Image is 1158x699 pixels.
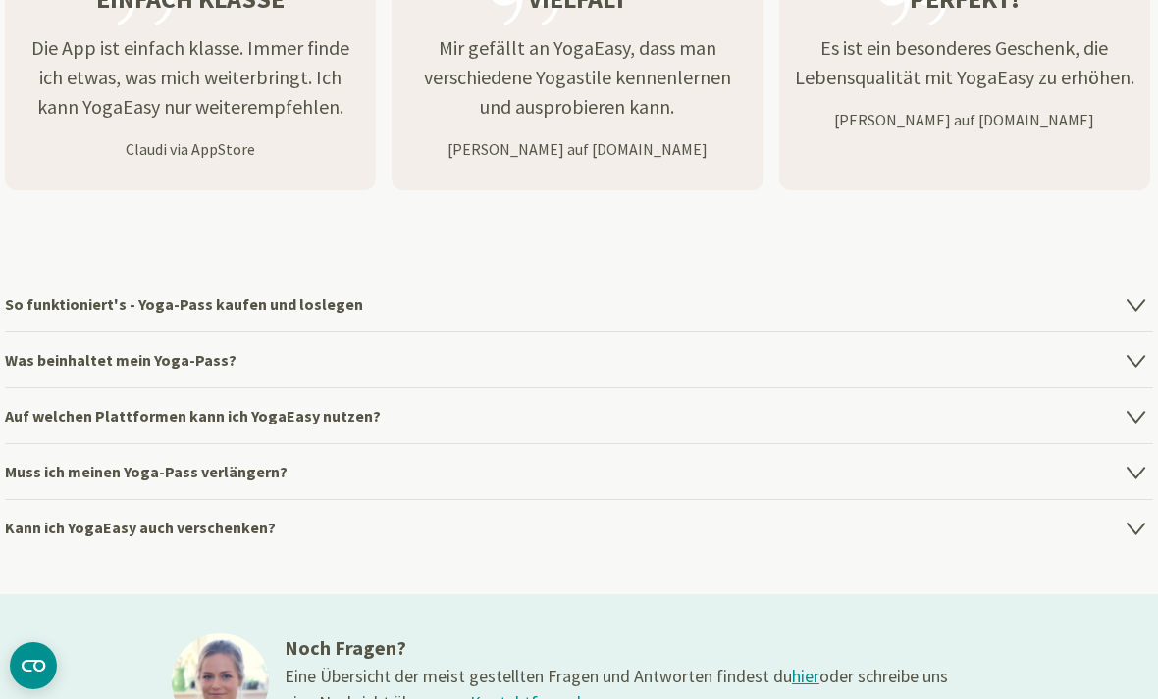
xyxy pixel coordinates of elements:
h3: Noch Fragen? [285,633,952,663]
button: CMP-Widget öffnen [10,642,57,689]
p: Claudi via AppStore [5,137,376,161]
h4: Was beinhaltet mein Yoga-Pass? [5,331,1153,387]
p: Mir gefällt an YogaEasy, dass man verschiedene Yogastile kennenlernen und ausprobieren kann. [392,33,763,122]
p: Es ist ein besonderes Geschenk, die Lebensqualität mit YogaEasy zu erhöhen. [779,33,1150,92]
p: [PERSON_NAME] auf [DOMAIN_NAME] [392,137,763,161]
p: [PERSON_NAME] auf [DOMAIN_NAME] [779,108,1150,131]
h4: Muss ich meinen Yoga-Pass verlängern? [5,443,1153,499]
p: Die App ist einfach klasse. Immer finde ich etwas, was mich weiterbringt. Ich kann YogaEasy nur w... [5,33,376,122]
h4: Auf welchen Plattformen kann ich YogaEasy nutzen? [5,387,1153,443]
h4: Kann ich YogaEasy auch verschenken? [5,499,1153,555]
h4: So funktioniert's - Yoga-Pass kaufen und loslegen [5,276,1153,331]
a: hier [792,665,819,687]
